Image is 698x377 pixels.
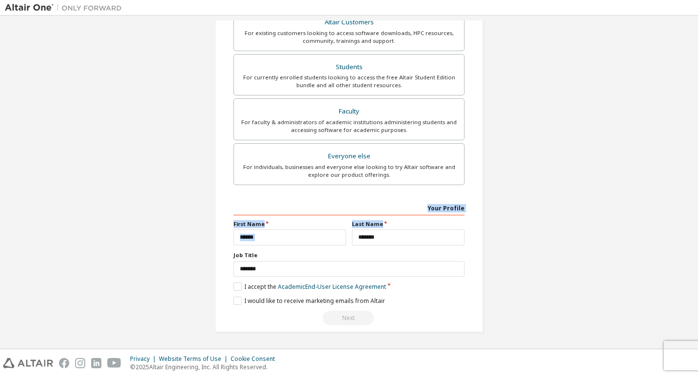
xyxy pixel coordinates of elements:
img: instagram.svg [75,358,85,368]
div: Your Profile [233,200,465,215]
div: You need to provide your academic email [233,311,465,325]
label: Job Title [233,251,465,259]
div: For faculty & administrators of academic institutions administering students and accessing softwa... [240,118,458,134]
div: Privacy [130,355,159,363]
div: Faculty [240,105,458,118]
label: First Name [233,220,346,228]
label: Last Name [352,220,465,228]
label: I would like to receive marketing emails from Altair [233,297,385,305]
div: Students [240,60,458,74]
div: Cookie Consent [231,355,281,363]
img: youtube.svg [107,358,121,368]
div: For individuals, businesses and everyone else looking to try Altair software and explore our prod... [240,163,458,179]
div: For existing customers looking to access software downloads, HPC resources, community, trainings ... [240,29,458,45]
div: Altair Customers [240,16,458,29]
div: Website Terms of Use [159,355,231,363]
p: © 2025 Altair Engineering, Inc. All Rights Reserved. [130,363,281,371]
a: Academic End-User License Agreement [278,283,386,291]
div: For currently enrolled students looking to access the free Altair Student Edition bundle and all ... [240,74,458,89]
img: facebook.svg [59,358,69,368]
div: Everyone else [240,150,458,163]
label: I accept the [233,283,386,291]
img: linkedin.svg [91,358,101,368]
img: Altair One [5,3,127,13]
img: altair_logo.svg [3,358,53,368]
